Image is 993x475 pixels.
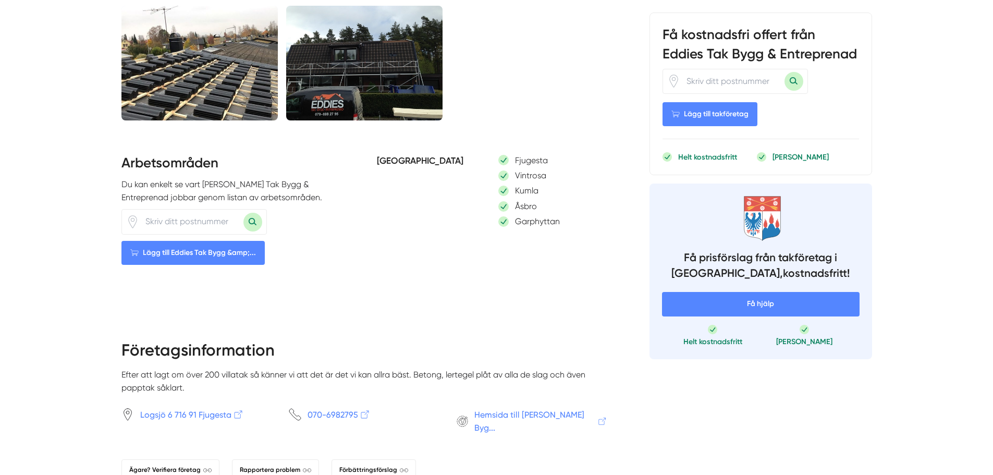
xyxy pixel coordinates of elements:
[121,178,352,204] p: Du kan enkelt se vart [PERSON_NAME] Tak Bygg & Entreprenad jobbar genom listan av arbetsområden.
[121,154,352,178] h3: Arbetsområden
[121,241,265,265] : Lägg till Eddies Tak Bygg &amp;...
[139,210,243,234] input: Skriv ditt postnummer
[662,292,860,316] span: Få hjälp
[126,215,139,228] svg: Pin / Karta
[776,336,832,347] p: [PERSON_NAME]
[515,184,538,197] p: Kumla
[126,215,139,228] span: Klicka för att använda din position.
[680,69,784,93] input: Skriv ditt postnummer
[377,154,473,170] h5: [GEOGRAPHIC_DATA]
[286,6,443,120] img: Bild Eddies Tak Bygg & Entreprenad (Foton Takläggare, Bild Takföretag)
[663,102,757,126] : Lägg till takföretag
[243,213,262,232] button: Sök med postnummer
[308,408,371,421] span: 070-6982795
[121,408,134,421] svg: Pin / Karta
[474,408,608,435] span: Hemsida till [PERSON_NAME] Byg...
[515,154,548,167] p: Fjugesta
[773,152,829,162] p: [PERSON_NAME]
[683,336,742,347] p: Helt kostnadsfritt
[784,72,803,91] button: Sök med postnummer
[667,75,680,88] svg: Pin / Karta
[515,169,546,182] p: Vintrosa
[515,215,560,228] p: Garphyttan
[121,408,273,421] a: Logsjö 6 716 91 Fjugesta
[663,26,859,68] h3: Få kostnadsfri offert från Eddies Tak Bygg & Entreprenad
[121,6,278,120] img: Bild Eddies Tak Bygg & Entreprenad (Foton Takläggare, Bild Takföretag)
[515,200,537,213] p: Åsbro
[240,465,311,475] span: Rapportera problem
[339,465,408,475] span: Förbättringsförslag
[457,408,608,435] a: Hemsida till [PERSON_NAME] Byg...
[140,408,244,421] span: Logsjö 6 716 91 Fjugesta
[129,465,212,475] span: Ägare? Verifiera företag
[289,408,440,421] a: 070-6982795
[667,75,680,88] span: Klicka för att använda din position.
[121,368,608,403] p: Efter att lagt om över 200 villatak så känner vi att det är det vi kan allra bäst. Betong, lerteg...
[678,152,737,162] p: Helt kostnadsfritt
[662,250,860,284] h4: Få prisförslag från takföretag i [GEOGRAPHIC_DATA], kostnadsfritt!
[289,408,301,421] svg: Telefon
[121,339,608,368] h2: Företagsinformation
